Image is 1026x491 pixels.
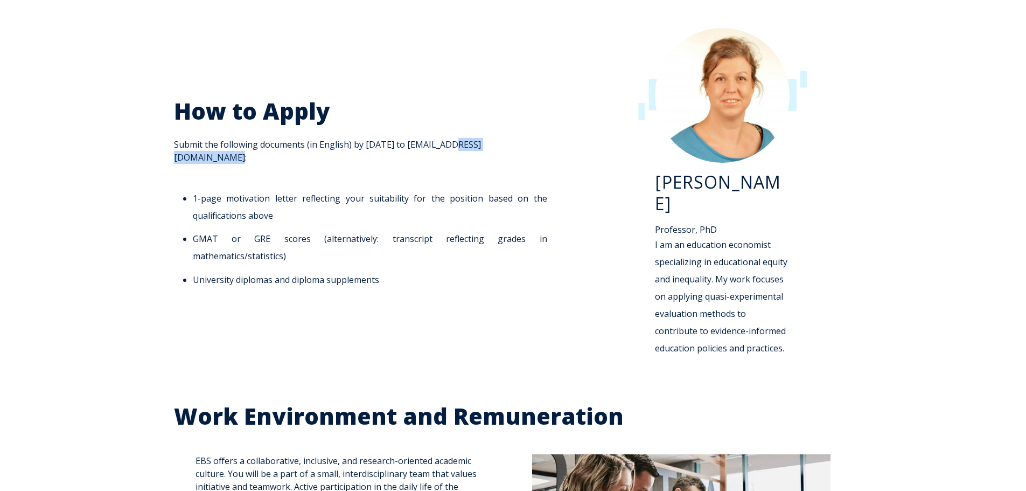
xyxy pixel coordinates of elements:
[655,28,790,163] img: _MG_9026_edited
[174,97,553,288] span: Submit the following documents (in English) by [DATE] to [EMAIL_ADDRESS][DOMAIN_NAME]:
[174,97,553,126] h2: How to Apply
[174,402,853,431] h2: Work Environment and Remuneration
[655,223,790,236] div: Professor, PhD
[655,239,787,354] span: I am an education economist specializing in educational equity and inequality. My work focuses on...
[193,230,547,265] li: GMAT or GRE scores (alternatively: transcript reflecting grades in mathematics/statistics)
[193,271,547,288] li: University diplomas and diploma supplements
[193,190,547,224] li: 1-page motivation letter reflecting your suitability for the position based on the qualifications...
[655,171,790,215] h3: [PERSON_NAME]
